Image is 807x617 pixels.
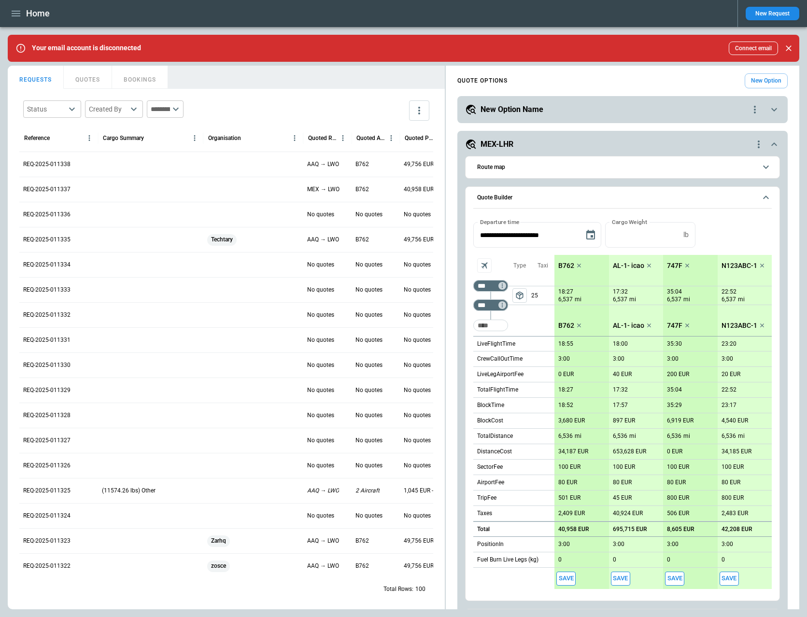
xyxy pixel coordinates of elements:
[23,336,71,344] p: REQ-2025-011331
[667,433,681,440] p: 6,536
[207,529,230,553] span: Zarhq
[558,402,573,409] p: 18:52
[556,572,576,586] button: Save
[473,187,772,209] button: Quote Builder
[307,361,334,369] p: No quotes
[307,286,334,294] p: No quotes
[102,487,156,495] p: (11574.26 lbs) Other
[23,160,71,168] p: REQ-2025-011338
[722,433,736,440] p: 6,536
[667,448,682,455] p: 0 EUR
[307,411,334,420] p: No quotes
[23,436,71,445] p: REQ-2025-011327
[477,164,505,170] h6: Route map
[481,104,543,115] h5: New Option Name
[307,537,339,545] p: AAQ → LWO
[667,402,682,409] p: 35:29
[477,448,512,456] p: DistanceCost
[558,288,573,295] p: 18:27
[558,510,585,517] p: 2,409 EUR
[513,262,526,270] p: Type
[629,295,636,304] p: mi
[722,340,736,348] p: 23:20
[722,448,751,455] p: 34,185 EUR
[23,185,71,194] p: REQ-2025-011337
[23,386,71,394] p: REQ-2025-011329
[404,537,434,545] p: 49,756 EUR
[613,322,644,330] p: AL-1- icao
[355,160,369,168] p: B762
[683,295,690,304] p: mi
[613,386,628,393] p: 17:32
[581,225,600,245] button: Choose date, selected date is Aug 22, 2025
[611,572,630,586] span: Save this aircraft quote and copy details to clipboard
[667,295,681,304] p: 6,537
[477,556,538,564] p: Fuel Burn Live Legs (kg)
[465,139,780,150] button: MEX-LHRquote-option-actions
[722,556,725,563] p: 0
[722,510,748,517] p: 2,483 EUR
[307,336,334,344] p: No quotes
[473,156,772,178] button: Route map
[473,320,508,331] div: Too short
[385,132,397,144] button: Quoted Aircraft column menu
[782,42,795,55] button: Close
[355,286,382,294] p: No quotes
[722,494,744,502] p: 800 EUR
[405,135,433,141] div: Quoted Price
[558,371,574,378] p: 0 EUR
[612,218,647,226] label: Cargo Weight
[613,463,635,471] p: 100 EUR
[558,295,573,304] p: 6,537
[23,512,71,520] p: REQ-2025-011324
[667,541,679,548] p: 3:00
[613,288,628,295] p: 17:32
[477,509,492,518] p: Taxes
[188,132,201,144] button: Cargo Summary column menu
[409,100,429,121] button: more
[308,135,337,141] div: Quoted Route
[404,236,434,244] p: 49,756 EUR
[355,210,382,219] p: No quotes
[404,160,434,168] p: 49,756 EUR
[337,132,349,144] button: Quoted Route column menu
[477,478,504,487] p: AirportFee
[64,66,112,89] button: QUOTES
[355,261,382,269] p: No quotes
[477,432,513,440] p: TotalDistance
[558,494,580,502] p: 501 EUR
[89,104,127,114] div: Created By
[613,295,627,304] p: 6,537
[207,227,237,252] span: Techtary
[745,73,788,88] button: New Option
[207,554,230,578] span: zosce
[404,210,431,219] p: No quotes
[722,371,740,378] p: 20 EUR
[477,370,524,379] p: LiveLegAirportFee
[307,386,334,394] p: No quotes
[355,236,369,244] p: B762
[613,479,632,486] p: 80 EUR
[667,417,694,424] p: 6,919 EUR
[404,286,431,294] p: No quotes
[629,432,636,440] p: mi
[307,512,334,520] p: No quotes
[722,541,733,548] p: 3:00
[355,336,382,344] p: No quotes
[355,537,369,545] p: B762
[613,526,647,533] p: 695,715 EUR
[481,139,513,150] h5: MEX-LHR
[558,556,562,563] p: 0
[23,236,71,244] p: REQ-2025-011335
[404,462,431,470] p: No quotes
[477,463,503,471] p: SectorFee
[26,8,50,19] h1: Home
[558,526,589,533] p: 40,958 EUR
[307,185,340,194] p: MEX → LWO
[722,262,757,270] p: N123ABC-1
[558,417,585,424] p: 3,680 EUR
[404,411,431,420] p: No quotes
[558,448,588,455] p: 34,187 EUR
[83,132,96,144] button: Reference column menu
[112,66,168,89] button: BOOKINGS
